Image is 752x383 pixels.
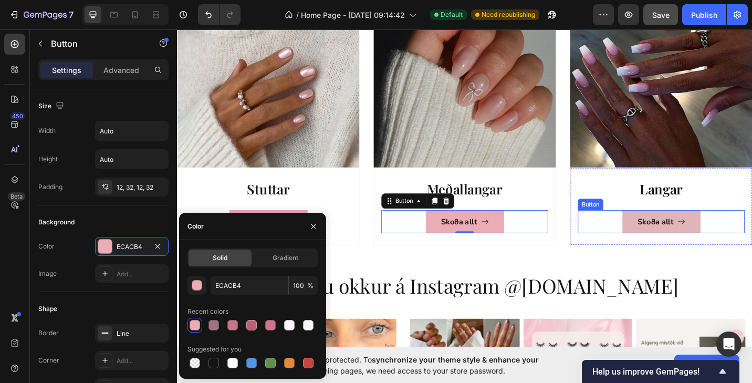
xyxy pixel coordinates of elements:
[38,154,58,164] div: Height
[8,192,25,201] div: Beta
[439,166,622,187] h3: Langar
[187,222,204,231] div: Color
[38,218,75,227] div: Background
[289,206,329,219] p: Skoða allt
[52,65,81,76] p: Settings
[117,270,166,279] div: Add...
[592,367,716,377] span: Help us improve GemPages!
[592,365,729,378] button: Show survey - Help us improve GemPages!
[237,185,260,194] div: Button
[716,332,741,357] div: Open Intercom Messenger
[482,10,535,19] span: Need republishing
[38,99,66,113] div: Size
[505,206,544,219] p: Skoða allt
[441,189,465,198] div: Button
[211,276,288,295] input: Eg: FFFFFF
[96,121,168,140] input: Auto
[441,10,463,19] span: Default
[187,345,242,354] div: Suggested for you
[691,9,717,20] div: Publish
[244,354,580,376] span: Your page is password protected. To when designing pages, we need access to your store password.
[301,9,405,20] span: Home Page - [DATE] 09:14:42
[38,242,55,251] div: Color
[96,150,168,169] input: Auto
[38,304,57,314] div: Shape
[38,328,59,338] div: Border
[38,269,57,278] div: Image
[38,182,62,192] div: Padding
[117,356,166,366] div: Add...
[213,253,227,263] span: Solid
[682,4,726,25] button: Publish
[51,37,140,50] p: Button
[187,307,228,316] div: Recent colors
[105,267,550,297] h2: Fylgdu okkur á Instagram @[DOMAIN_NAME]
[117,242,147,252] div: ECACB4
[307,281,314,291] span: %
[4,4,78,25] button: 7
[652,11,670,19] span: Save
[69,8,74,21] p: 7
[643,4,678,25] button: Save
[273,200,358,225] a: Skoða allt
[38,356,59,365] div: Corner
[224,166,406,187] h3: Meðallangar
[177,28,752,349] iframe: Design area
[103,65,139,76] p: Advanced
[198,4,241,25] div: Undo/Redo
[10,112,25,120] div: 450
[117,183,166,192] div: 12, 32, 12, 32
[117,329,166,338] div: Line
[674,355,739,376] button: Allow access
[273,253,298,263] span: Gradient
[38,126,56,136] div: Width
[296,9,299,20] span: /
[488,200,573,225] a: Skoða allt
[244,355,539,375] span: synchronize your theme style & enhance your experience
